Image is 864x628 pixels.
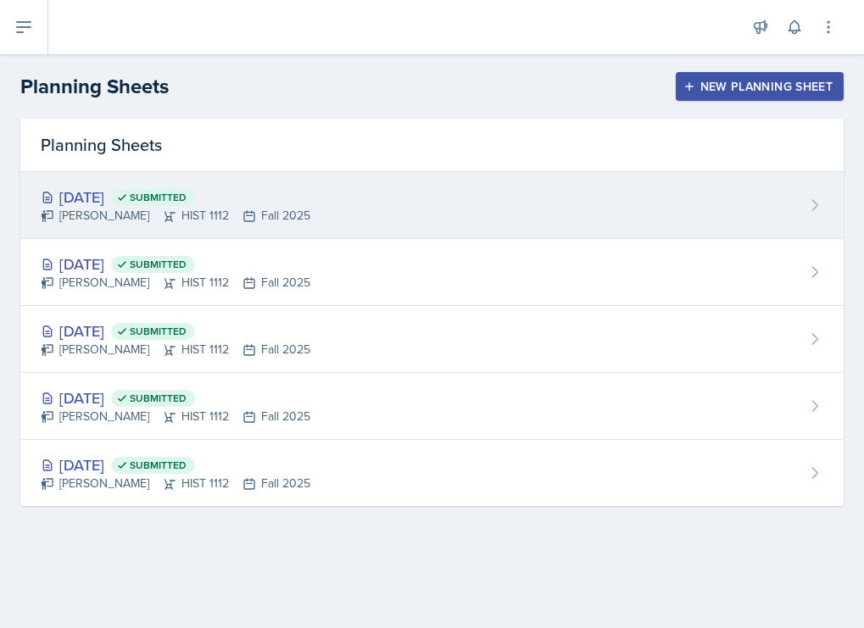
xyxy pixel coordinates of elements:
[130,458,187,472] span: Submitted
[130,191,187,204] span: Submitted
[41,320,310,342] div: [DATE]
[130,258,187,271] span: Submitted
[41,475,310,492] div: [PERSON_NAME] HIST 1112 Fall 2025
[20,373,844,440] a: [DATE] Submitted [PERSON_NAME]HIST 1112Fall 2025
[41,274,310,292] div: [PERSON_NAME] HIST 1112 Fall 2025
[41,341,310,358] div: [PERSON_NAME] HIST 1112 Fall 2025
[41,207,310,225] div: [PERSON_NAME] HIST 1112 Fall 2025
[41,453,310,476] div: [DATE]
[20,119,844,172] div: Planning Sheets
[41,253,310,275] div: [DATE]
[41,408,310,425] div: [PERSON_NAME] HIST 1112 Fall 2025
[20,306,844,373] a: [DATE] Submitted [PERSON_NAME]HIST 1112Fall 2025
[41,186,310,208] div: [DATE]
[20,440,844,506] a: [DATE] Submitted [PERSON_NAME]HIST 1112Fall 2025
[130,325,187,338] span: Submitted
[676,72,844,101] button: New Planning Sheet
[41,386,310,409] div: [DATE]
[130,392,187,405] span: Submitted
[20,172,844,239] a: [DATE] Submitted [PERSON_NAME]HIST 1112Fall 2025
[687,80,833,93] div: New Planning Sheet
[20,239,844,306] a: [DATE] Submitted [PERSON_NAME]HIST 1112Fall 2025
[20,71,169,102] h2: Planning Sheets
